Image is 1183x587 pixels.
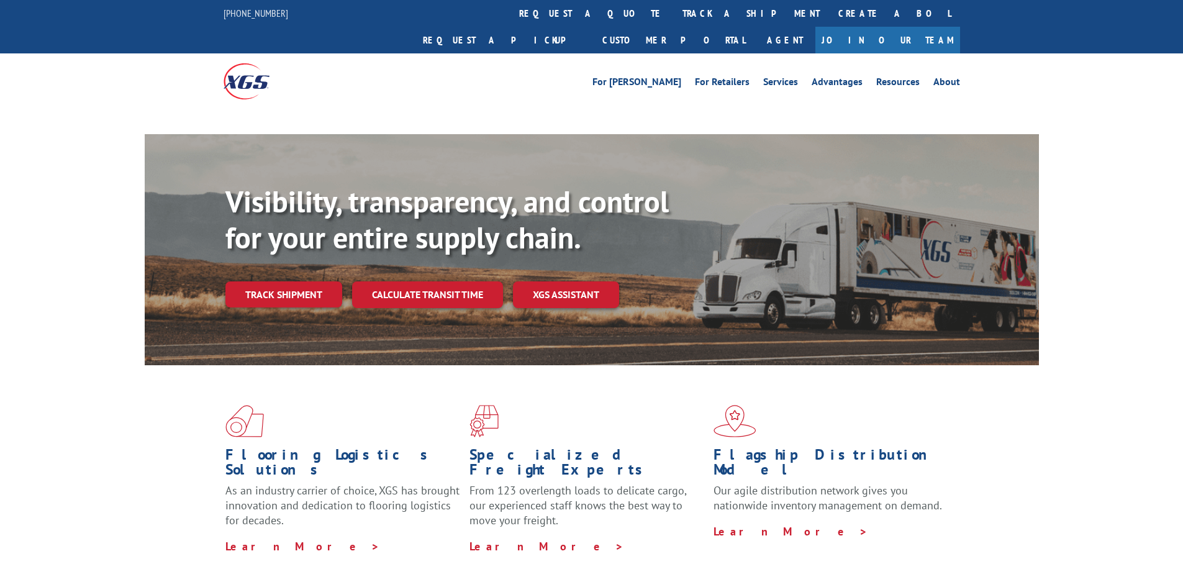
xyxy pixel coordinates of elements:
span: Our agile distribution network gives you nationwide inventory management on demand. [714,483,942,512]
h1: Flagship Distribution Model [714,447,948,483]
a: Request a pickup [414,27,593,53]
a: Agent [755,27,815,53]
a: Learn More > [225,539,380,553]
img: xgs-icon-focused-on-flooring-red [469,405,499,437]
a: About [933,77,960,91]
img: xgs-icon-flagship-distribution-model-red [714,405,756,437]
a: Customer Portal [593,27,755,53]
p: From 123 overlength loads to delicate cargo, our experienced staff knows the best way to move you... [469,483,704,539]
h1: Flooring Logistics Solutions [225,447,460,483]
a: Learn More > [469,539,624,553]
a: Learn More > [714,524,868,539]
img: xgs-icon-total-supply-chain-intelligence-red [225,405,264,437]
a: For [PERSON_NAME] [592,77,681,91]
a: Calculate transit time [352,281,503,308]
a: Track shipment [225,281,342,307]
a: Services [763,77,798,91]
span: As an industry carrier of choice, XGS has brought innovation and dedication to flooring logistics... [225,483,460,527]
h1: Specialized Freight Experts [469,447,704,483]
a: [PHONE_NUMBER] [224,7,288,19]
a: Advantages [812,77,863,91]
a: Join Our Team [815,27,960,53]
b: Visibility, transparency, and control for your entire supply chain. [225,182,669,257]
a: Resources [876,77,920,91]
a: XGS ASSISTANT [513,281,619,308]
a: For Retailers [695,77,750,91]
